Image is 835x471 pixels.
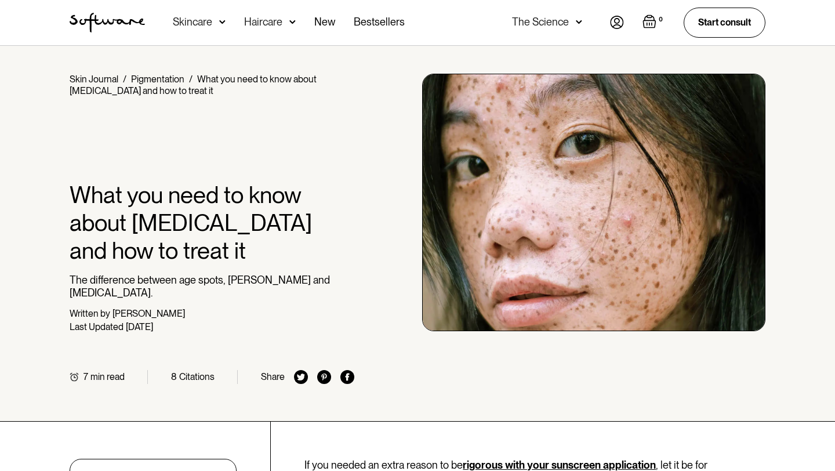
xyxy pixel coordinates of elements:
div: / [189,74,193,85]
a: Start consult [684,8,765,37]
div: 7 [83,371,88,382]
div: Share [261,371,285,382]
div: Skincare [173,16,212,28]
div: Written by [70,308,110,319]
a: Open empty cart [642,15,665,31]
div: 0 [656,15,665,25]
img: Software Logo [70,13,145,32]
div: [DATE] [126,321,153,332]
a: rigorous with your sunscreen application [463,459,656,471]
div: / [123,74,126,85]
div: [PERSON_NAME] [112,308,185,319]
a: Pigmentation [131,74,184,85]
div: What you need to know about [MEDICAL_DATA] and how to treat it [70,74,317,96]
img: facebook icon [340,370,354,384]
p: The difference between age spots, [PERSON_NAME] and [MEDICAL_DATA]. [70,274,354,299]
img: arrow down [219,16,226,28]
img: pinterest icon [317,370,331,384]
a: home [70,13,145,32]
div: Citations [179,371,215,382]
h1: What you need to know about [MEDICAL_DATA] and how to treat it [70,181,354,265]
div: 8 [171,371,177,382]
div: Last Updated [70,321,124,332]
a: Skin Journal [70,74,118,85]
div: min read [90,371,125,382]
div: The Science [512,16,569,28]
img: arrow down [289,16,296,28]
div: Haircare [244,16,282,28]
img: twitter icon [294,370,308,384]
img: arrow down [576,16,582,28]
